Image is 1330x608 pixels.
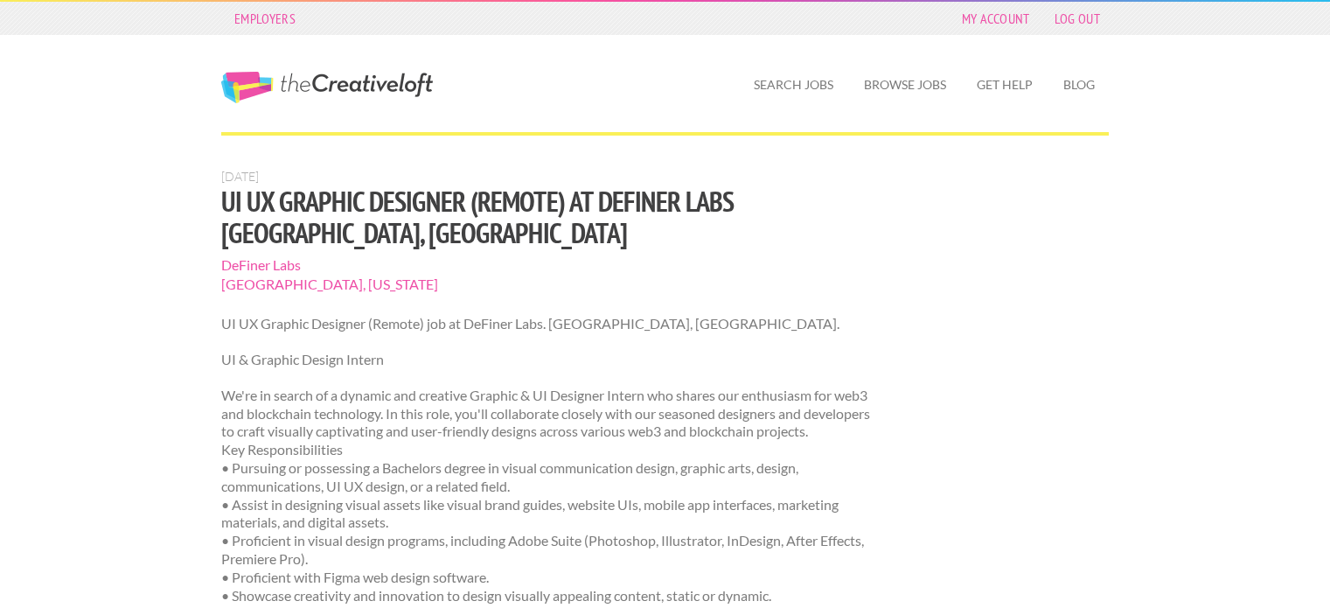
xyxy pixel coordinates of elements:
[953,6,1039,31] a: My Account
[221,275,880,294] span: [GEOGRAPHIC_DATA], [US_STATE]
[221,351,880,369] p: UI & Graphic Design Intern
[850,65,960,105] a: Browse Jobs
[963,65,1047,105] a: Get Help
[221,185,880,248] h1: UI UX Graphic Designer (Remote) at DeFiner Labs [GEOGRAPHIC_DATA], [GEOGRAPHIC_DATA]
[1046,6,1109,31] a: Log Out
[221,72,433,103] a: The Creative Loft
[1049,65,1109,105] a: Blog
[740,65,847,105] a: Search Jobs
[226,6,304,31] a: Employers
[221,255,880,275] span: DeFiner Labs
[221,169,259,184] span: [DATE]
[221,315,880,333] p: UI UX Graphic Designer (Remote) job at DeFiner Labs. [GEOGRAPHIC_DATA], [GEOGRAPHIC_DATA].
